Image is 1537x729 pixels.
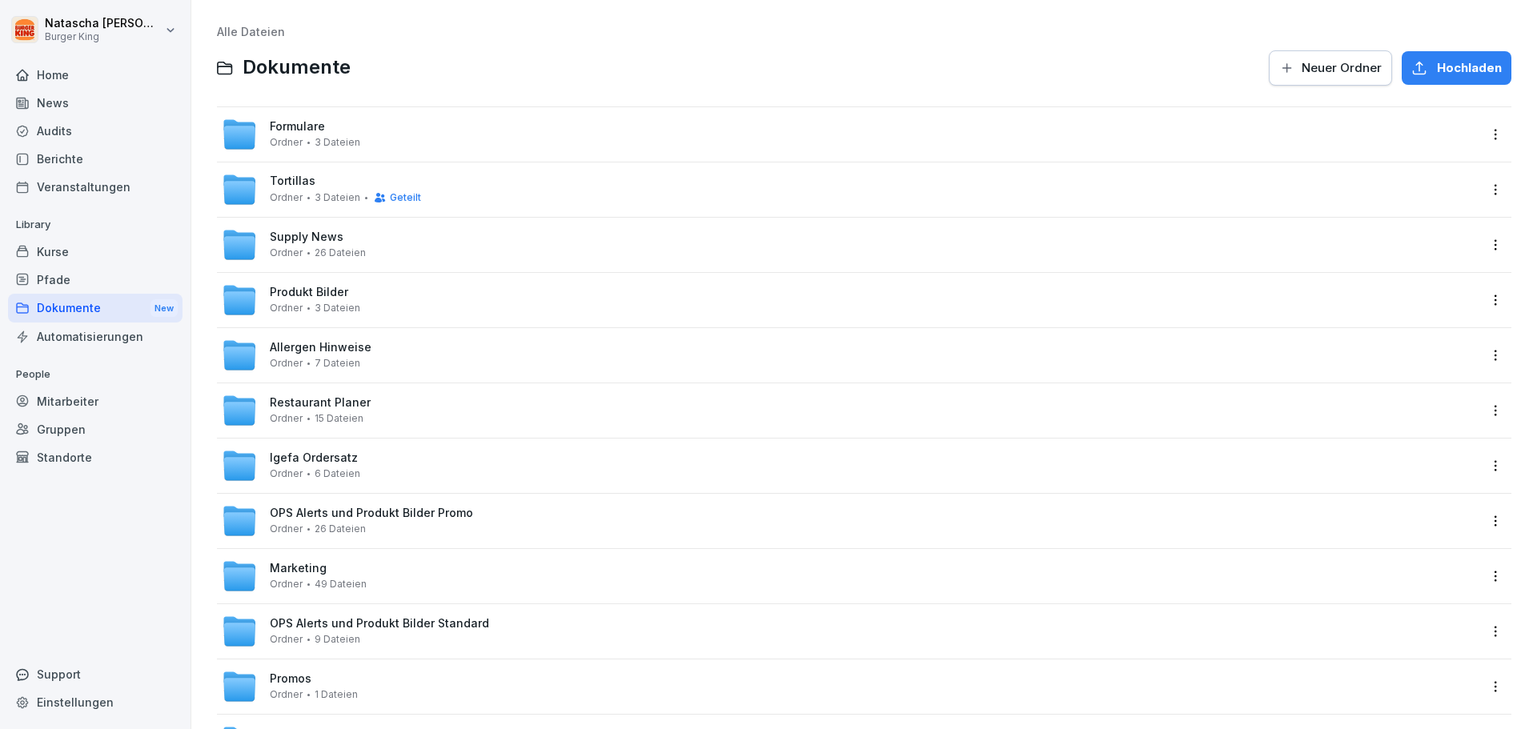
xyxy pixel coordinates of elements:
span: Ordner [270,634,303,645]
span: Tortillas [270,174,315,188]
a: Alle Dateien [217,25,285,38]
span: OPS Alerts und Produkt Bilder Standard [270,617,489,631]
a: Kurse [8,238,183,266]
span: Allergen Hinweise [270,341,371,354]
a: Supply NewsOrdner26 Dateien [222,227,1478,262]
a: Restaurant PlanerOrdner15 Dateien [222,393,1478,428]
span: Ordner [270,413,303,424]
a: PromosOrdner1 Dateien [222,669,1478,704]
a: Produkt BilderOrdner3 Dateien [222,282,1478,318]
span: Supply News [270,230,343,244]
p: People [8,362,183,387]
span: Ordner [270,247,303,258]
a: Pfade [8,266,183,294]
span: 3 Dateien [315,192,360,203]
span: Neuer Ordner [1302,59,1382,77]
span: Ordner [270,523,303,535]
span: 26 Dateien [315,523,366,535]
span: Ordner [270,468,303,479]
span: Ordner [270,579,303,590]
span: Ordner [270,689,303,700]
a: Allergen HinweiseOrdner7 Dateien [222,338,1478,373]
a: OPS Alerts und Produkt Bilder StandardOrdner9 Dateien [222,614,1478,649]
div: Support [8,660,183,688]
span: 6 Dateien [315,468,360,479]
a: Mitarbeiter [8,387,183,415]
span: 7 Dateien [315,358,360,369]
a: Gruppen [8,415,183,443]
span: Igefa Ordersatz [270,451,358,465]
span: 26 Dateien [315,247,366,258]
span: Formulare [270,120,325,134]
span: Ordner [270,192,303,203]
a: Berichte [8,145,183,173]
p: Burger King [45,31,162,42]
a: MarketingOrdner49 Dateien [222,559,1478,594]
span: Produkt Bilder [270,286,348,299]
a: FormulareOrdner3 Dateien [222,117,1478,152]
a: Igefa OrdersatzOrdner6 Dateien [222,448,1478,483]
a: Automatisierungen [8,322,183,350]
button: Neuer Ordner [1269,50,1392,86]
span: 3 Dateien [315,302,360,314]
div: Dokumente [8,294,183,323]
p: Natascha [PERSON_NAME] [45,17,162,30]
p: Library [8,212,183,238]
span: 49 Dateien [315,579,367,590]
span: Ordner [270,302,303,314]
button: Hochladen [1402,51,1511,85]
span: Geteilt [390,192,421,203]
span: Restaurant Planer [270,396,371,410]
a: Audits [8,117,183,145]
span: Dokumente [243,56,351,79]
a: Einstellungen [8,688,183,716]
span: Marketing [270,562,327,575]
a: DokumenteNew [8,294,183,323]
span: Promos [270,672,311,686]
span: 3 Dateien [315,137,360,148]
span: 1 Dateien [315,689,358,700]
a: TortillasOrdner3 DateienGeteilt [222,172,1478,207]
a: Standorte [8,443,183,471]
a: Home [8,61,183,89]
span: OPS Alerts und Produkt Bilder Promo [270,507,473,520]
a: Veranstaltungen [8,173,183,201]
span: 15 Dateien [315,413,363,424]
span: Hochladen [1437,59,1502,77]
span: Ordner [270,358,303,369]
span: 9 Dateien [315,634,360,645]
a: OPS Alerts und Produkt Bilder PromoOrdner26 Dateien [222,503,1478,539]
a: News [8,89,183,117]
span: Ordner [270,137,303,148]
div: New [150,299,178,318]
